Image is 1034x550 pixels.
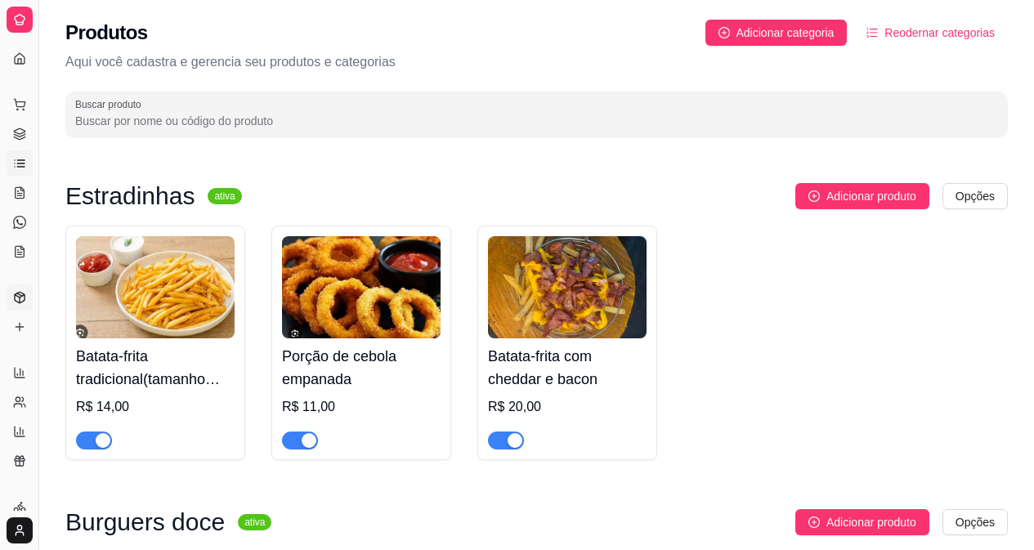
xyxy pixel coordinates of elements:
[488,236,647,338] img: product-image
[956,513,995,531] span: Opções
[826,187,916,205] span: Adicionar produto
[76,397,235,417] div: R$ 14,00
[65,512,225,532] h3: Burguers doce
[866,27,878,38] span: ordered-list
[705,20,848,46] button: Adicionar categoria
[808,190,820,202] span: plus-circle
[853,20,1008,46] button: Reodernar categorias
[956,187,995,205] span: Opções
[75,97,147,111] label: Buscar produto
[76,345,235,391] h4: Batata-frita tradicional(tamanho único)
[795,509,929,535] button: Adicionar produto
[65,52,1008,72] p: Aqui você cadastra e gerencia seu produtos e categorias
[808,516,820,528] span: plus-circle
[208,188,241,204] sup: ativa
[282,345,441,391] h4: Porção de cebola empanada
[718,27,730,38] span: plus-circle
[65,20,148,46] h2: Produtos
[942,183,1008,209] button: Opções
[488,397,647,417] div: R$ 20,00
[75,113,998,129] input: Buscar produto
[826,513,916,531] span: Adicionar produto
[65,186,195,206] h3: Estradinhas
[76,236,235,338] img: product-image
[795,183,929,209] button: Adicionar produto
[238,514,271,530] sup: ativa
[736,24,835,42] span: Adicionar categoria
[282,397,441,417] div: R$ 11,00
[488,345,647,391] h4: Batata-frita com cheddar e bacon
[282,236,441,338] img: product-image
[884,24,995,42] span: Reodernar categorias
[942,509,1008,535] button: Opções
